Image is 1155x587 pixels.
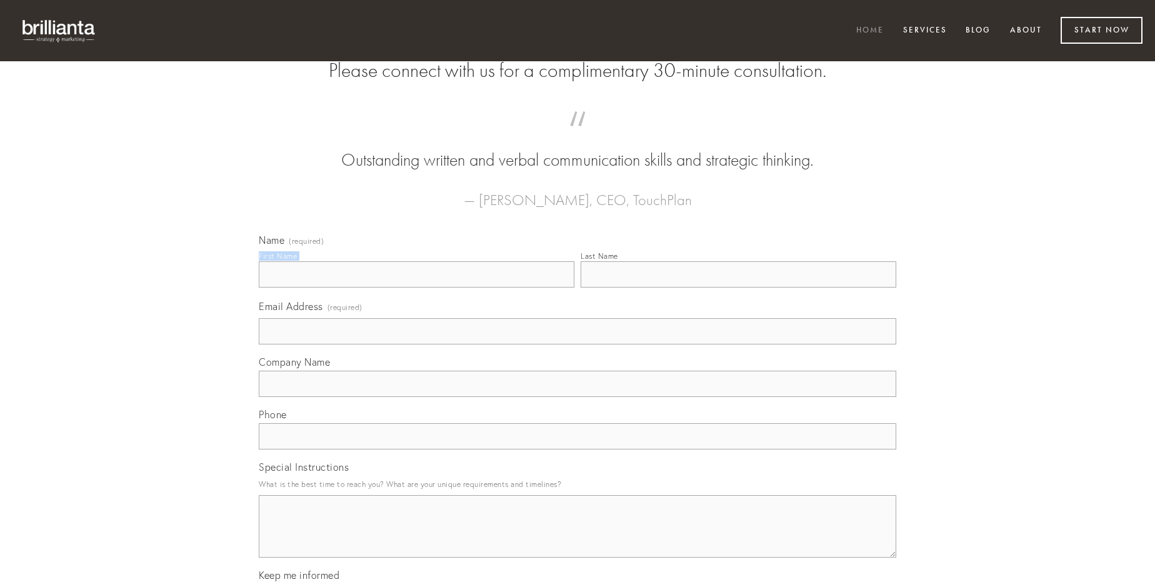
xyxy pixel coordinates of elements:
[259,408,287,421] span: Phone
[259,461,349,473] span: Special Instructions
[957,21,999,41] a: Blog
[259,251,297,261] div: First Name
[259,234,284,246] span: Name
[259,476,896,493] p: What is the best time to reach you? What are your unique requirements and timelines?
[259,59,896,83] h2: Please connect with us for a complimentary 30-minute consultation.
[12,13,106,49] img: brillianta - research, strategy, marketing
[259,569,339,581] span: Keep me informed
[327,299,362,316] span: (required)
[1061,17,1142,44] a: Start Now
[279,124,876,148] span: “
[279,173,876,213] figcaption: — [PERSON_NAME], CEO, TouchPlan
[289,238,324,245] span: (required)
[895,21,955,41] a: Services
[259,356,330,368] span: Company Name
[581,251,618,261] div: Last Name
[848,21,892,41] a: Home
[279,124,876,173] blockquote: Outstanding written and verbal communication skills and strategic thinking.
[1002,21,1050,41] a: About
[259,300,323,313] span: Email Address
